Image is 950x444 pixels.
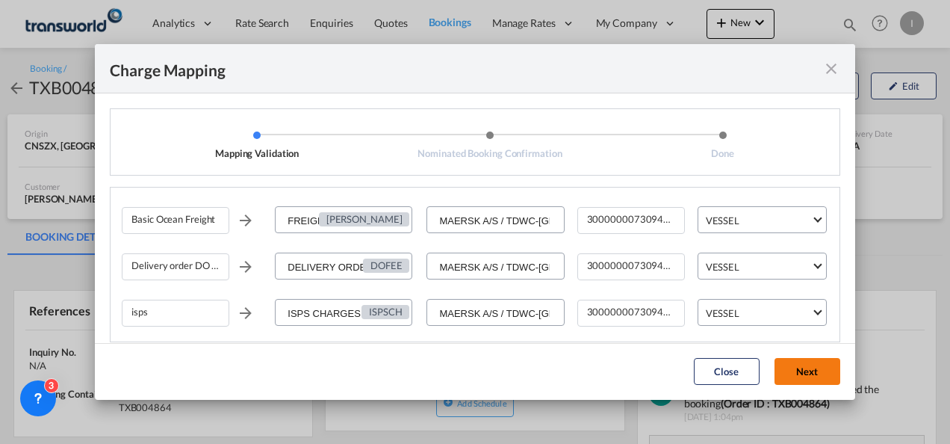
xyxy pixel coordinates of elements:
[698,206,827,233] md-select: Leg Name: VESSEL
[698,299,827,326] md-select: Leg Name: VESSEL
[577,300,685,327] div: 300000007309467
[696,254,828,281] md-input-container: VESSEL
[706,261,739,273] div: VESSEL
[425,251,565,284] md-input-container: MAERSK A/S / TDWC-DUBAI
[696,300,828,327] md-input-container: VESSEL
[363,259,410,272] div: DOFEE
[774,358,840,385] button: Next
[110,59,226,78] div: Charge Mapping
[273,297,414,330] md-input-container: ISPS CHARGES
[706,215,739,226] div: VESSEL
[15,15,259,31] body: Editor, editor2
[577,207,685,234] div: 300000007309467
[822,60,840,78] md-icon: icon-close fg-AAA8AD cursor
[577,253,685,280] div: 300000007309467
[696,208,828,235] md-input-container: VESSEL
[140,130,373,160] li: Mapping Validation
[428,300,563,327] input: Select Service Provider
[425,205,565,238] md-input-container: MAERSK A/S / TDWC-DUBAI
[122,300,229,327] div: isps
[373,130,606,160] li: Nominated Booking Confirmation
[694,358,760,385] button: Close
[122,253,229,280] div: Delivery order DO fee
[361,305,409,318] div: ISPSCH
[276,253,412,280] input: Enter Charge name
[425,297,565,330] md-input-container: MAERSK A/S / TDWC-DUBAI
[428,207,563,234] input: Select Service Provider
[237,212,255,229] md-icon: icon-arrow-right
[276,207,412,234] input: Enter Charge name
[273,251,414,284] md-input-container: DELIVERY ORDER FEE
[276,300,412,327] input: Enter Charge name
[428,253,563,280] input: Select Service Provider
[706,307,739,319] div: VESSEL
[606,130,839,160] li: Done
[319,212,410,226] div: [PERSON_NAME]
[698,253,827,280] md-select: Leg Name: VESSEL
[122,207,229,234] div: Basic Ocean Freight
[237,304,255,322] md-icon: icon-arrow-right
[95,44,855,399] md-dialog: Mapping ValidationNominated Booking ...
[273,205,414,238] md-input-container: FREIGHT CHARGES
[237,258,255,276] md-icon: icon-arrow-right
